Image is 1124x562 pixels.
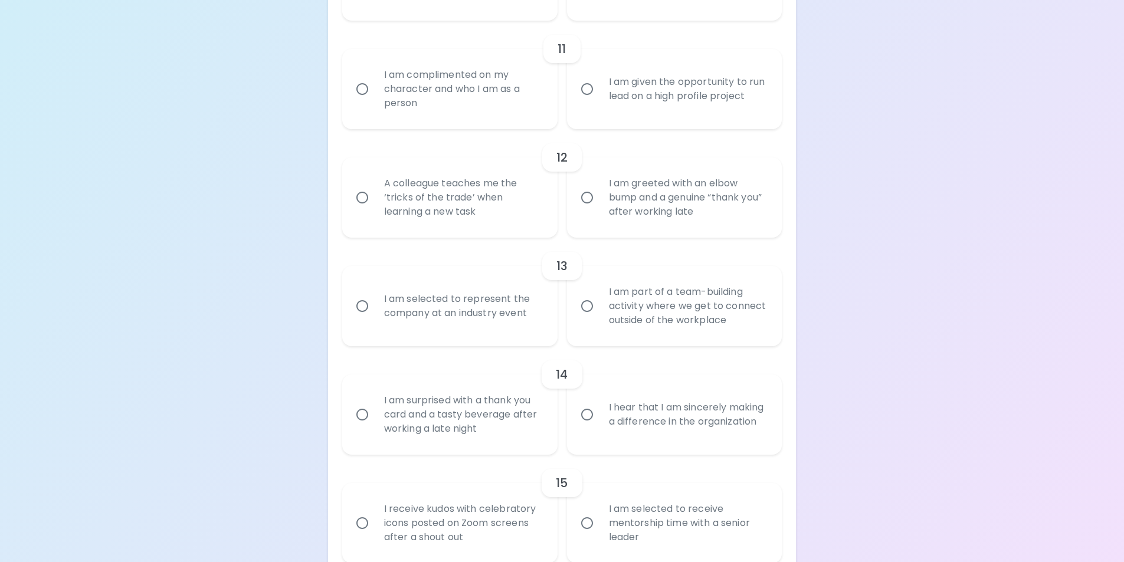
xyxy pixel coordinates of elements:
div: choice-group-check [342,129,782,238]
h6: 12 [556,148,568,167]
div: choice-group-check [342,21,782,129]
div: I hear that I am sincerely making a difference in the organization [599,386,776,443]
div: I am complimented on my character and who I am as a person [375,54,551,124]
h6: 15 [556,474,568,492]
div: I am greeted with an elbow bump and a genuine “thank you” after working late [599,162,776,233]
div: I am selected to represent the company at an industry event [375,278,551,334]
div: I receive kudos with celebratory icons posted on Zoom screens after a shout out [375,488,551,558]
div: I am part of a team-building activity where we get to connect outside of the workplace [599,271,776,341]
h6: 14 [556,365,568,384]
div: A colleague teaches me the ‘tricks of the trade’ when learning a new task [375,162,551,233]
h6: 11 [558,40,566,58]
div: I am given the opportunity to run lead on a high profile project [599,61,776,117]
div: I am surprised with a thank you card and a tasty beverage after working a late night [375,379,551,450]
h6: 13 [556,257,568,275]
div: I am selected to receive mentorship time with a senior leader [599,488,776,558]
div: choice-group-check [342,238,782,346]
div: choice-group-check [342,346,782,455]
